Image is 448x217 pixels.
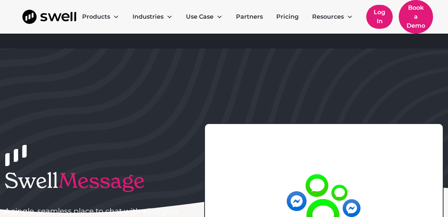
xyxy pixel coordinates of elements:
[133,12,164,21] div: Industries
[58,167,145,194] span: Message
[127,9,178,24] div: Industries
[186,12,214,21] div: Use Case
[270,9,305,24] a: Pricing
[312,12,344,21] div: Resources
[230,9,269,24] a: Partners
[4,168,184,193] h1: Swell
[82,12,110,21] div: Products
[366,5,393,29] a: Log In
[76,9,125,24] div: Products
[180,9,228,24] div: Use Case
[22,10,76,24] a: home
[306,9,359,24] div: Resources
